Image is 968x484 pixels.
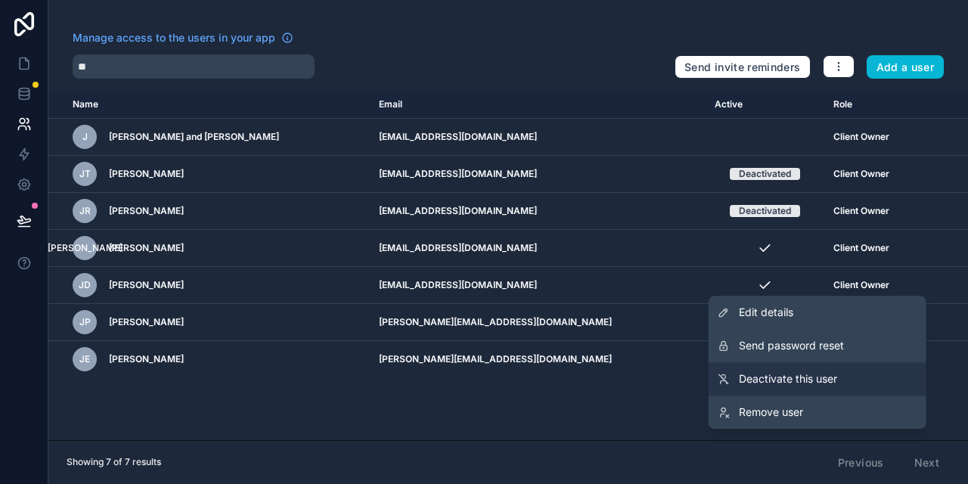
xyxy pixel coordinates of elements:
[833,205,889,217] span: Client Owner
[109,168,184,180] span: [PERSON_NAME]
[370,341,706,378] td: [PERSON_NAME][EMAIL_ADDRESS][DOMAIN_NAME]
[370,193,706,230] td: [EMAIL_ADDRESS][DOMAIN_NAME]
[706,91,824,119] th: Active
[739,338,844,353] span: Send password reset
[833,242,889,254] span: Client Owner
[79,353,90,365] span: JE
[709,362,926,396] a: Deactivate this user
[73,30,293,45] a: Manage access to the users in your app
[370,156,706,193] td: [EMAIL_ADDRESS][DOMAIN_NAME]
[370,267,706,304] td: [EMAIL_ADDRESS][DOMAIN_NAME]
[67,456,161,468] span: Showing 7 of 7 results
[79,168,91,180] span: JT
[73,30,275,45] span: Manage access to the users in your app
[79,205,91,217] span: JR
[48,242,123,254] span: [PERSON_NAME]
[109,131,279,143] span: [PERSON_NAME] and [PERSON_NAME]
[48,91,370,119] th: Name
[824,91,923,119] th: Role
[833,131,889,143] span: Client Owner
[675,55,810,79] button: Send invite reminders
[79,279,91,291] span: JD
[709,329,926,362] button: Send password reset
[709,296,926,329] a: Edit details
[109,279,184,291] span: [PERSON_NAME]
[867,55,945,79] button: Add a user
[109,205,184,217] span: [PERSON_NAME]
[739,371,837,386] span: Deactivate this user
[370,119,706,156] td: [EMAIL_ADDRESS][DOMAIN_NAME]
[833,279,889,291] span: Client Owner
[739,205,791,217] div: Deactivated
[370,304,706,341] td: [PERSON_NAME][EMAIL_ADDRESS][DOMAIN_NAME]
[48,91,968,440] div: scrollable content
[370,230,706,267] td: [EMAIL_ADDRESS][DOMAIN_NAME]
[109,353,184,365] span: [PERSON_NAME]
[109,316,184,328] span: [PERSON_NAME]
[833,168,889,180] span: Client Owner
[82,131,88,143] span: J
[739,405,803,420] span: Remove user
[709,396,926,429] a: Remove user
[79,316,91,328] span: JP
[739,168,791,180] div: Deactivated
[370,91,706,119] th: Email
[109,242,184,254] span: [PERSON_NAME]
[739,305,793,320] span: Edit details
